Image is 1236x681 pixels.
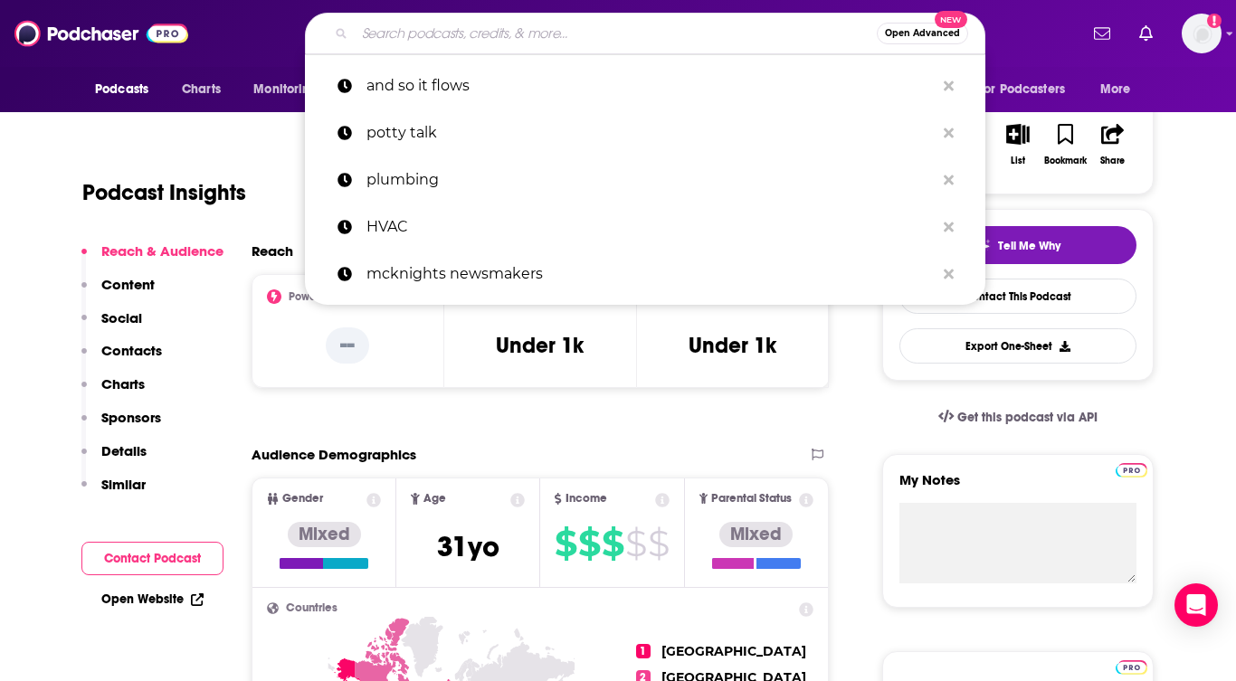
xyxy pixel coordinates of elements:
span: $ [602,529,623,558]
svg: Add a profile image [1207,14,1222,28]
a: Get this podcast via API [924,395,1112,440]
button: Open AdvancedNew [877,23,968,44]
button: Similar [81,476,146,509]
button: open menu [966,72,1091,107]
a: plumbing [305,156,985,203]
p: Similar [101,476,146,493]
button: tell me why sparkleTell Me Why [899,226,1136,264]
p: -- [326,327,369,364]
a: Pro website [1116,460,1147,478]
a: mcknights newsmakers [305,251,985,298]
p: Contacts [101,342,162,359]
span: Podcasts [95,77,148,102]
span: Charts [182,77,221,102]
span: Parental Status [711,493,792,505]
button: Reach & Audience [81,242,223,276]
a: Show notifications dropdown [1132,18,1160,49]
button: open menu [1088,72,1154,107]
h2: Audience Demographics [252,446,416,463]
p: Details [101,442,147,459]
button: open menu [241,72,341,107]
button: Bookmark [1041,112,1089,177]
button: Sponsors [81,409,161,442]
button: open menu [82,72,172,107]
h3: Under 1k [496,332,584,359]
img: Podchaser Pro [1116,463,1147,478]
span: 1 [636,644,651,658]
p: Sponsors [101,409,161,426]
div: Search podcasts, credits, & more... [305,13,985,54]
span: [GEOGRAPHIC_DATA] [661,643,806,659]
p: Reach & Audience [101,242,223,260]
span: More [1100,77,1131,102]
a: Contact This Podcast [899,279,1136,314]
span: Monitoring [253,77,318,102]
p: Charts [101,375,145,393]
label: My Notes [899,471,1136,503]
span: Countries [286,602,338,614]
span: For Podcasters [978,77,1065,102]
button: Charts [81,375,145,409]
span: Gender [282,493,323,505]
h2: Reach [252,242,293,260]
div: Open Intercom Messenger [1174,583,1218,627]
span: $ [625,529,646,558]
span: $ [555,529,576,558]
button: Show profile menu [1182,14,1222,53]
a: potty talk [305,109,985,156]
input: Search podcasts, credits, & more... [355,19,877,48]
img: Podchaser - Follow, Share and Rate Podcasts [14,16,188,51]
div: Share [1100,156,1125,166]
span: Age [423,493,446,505]
img: User Profile [1182,14,1222,53]
div: List [1011,156,1025,166]
span: Income [566,493,607,505]
button: List [994,112,1041,177]
div: Mixed [719,522,793,547]
span: $ [648,529,669,558]
p: plumbing [366,156,935,203]
span: $ [578,529,600,558]
button: Share [1089,112,1136,177]
h1: Podcast Insights [82,179,246,206]
a: Charts [170,72,232,107]
a: HVAC [305,203,985,251]
span: Get this podcast via API [957,410,1098,425]
p: and so it flows [366,62,935,109]
span: New [935,11,967,28]
button: Contact Podcast [81,542,223,575]
p: Content [101,276,155,293]
p: mcknights newsmakers [366,251,935,298]
h2: Power Score™ [289,290,359,303]
a: Open Website [101,591,204,607]
img: Podchaser Pro [1116,660,1147,675]
button: Details [81,442,147,476]
span: Logged in as mbrennan2 [1182,14,1222,53]
p: potty talk [366,109,935,156]
p: HVAC [366,203,935,251]
button: Social [81,309,142,343]
button: Content [81,276,155,309]
div: Bookmark [1044,156,1087,166]
p: Social [101,309,142,326]
div: Mixed [288,522,361,547]
span: Open Advanced [885,29,960,38]
a: and so it flows [305,62,985,109]
a: Pro website [1116,657,1147,675]
h3: Under 1k [689,332,776,359]
button: Export One-Sheet [899,328,1136,364]
a: Show notifications dropdown [1087,18,1117,49]
span: Tell Me Why [998,239,1060,253]
span: 31 yo [437,529,499,564]
button: Contacts [81,342,162,375]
